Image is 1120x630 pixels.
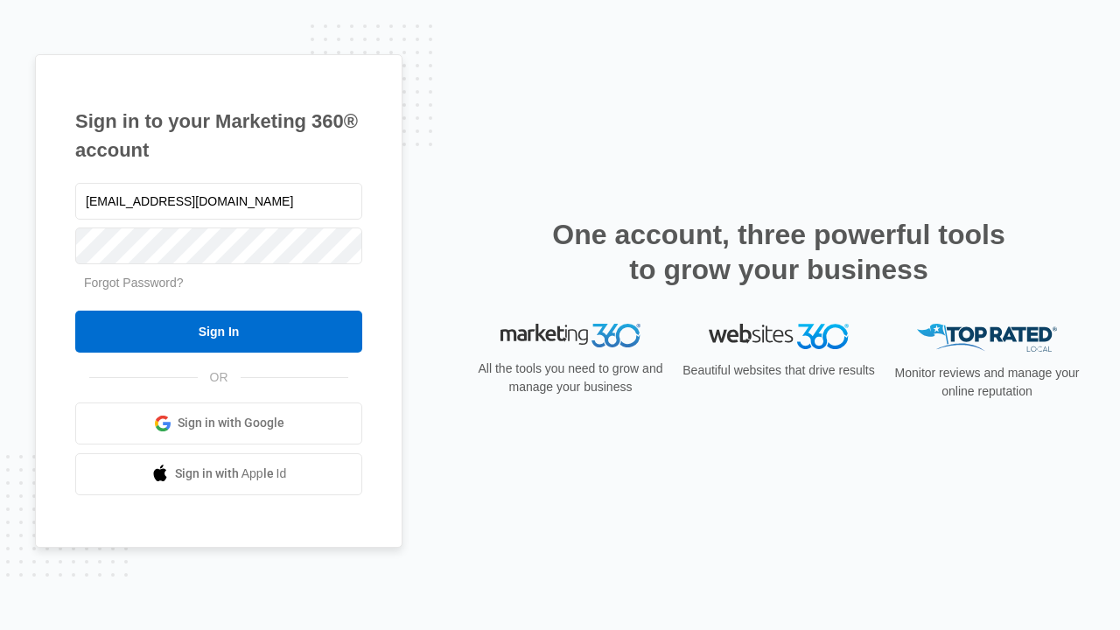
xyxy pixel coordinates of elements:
[198,368,241,387] span: OR
[500,324,640,348] img: Marketing 360
[472,360,668,396] p: All the tools you need to grow and manage your business
[75,107,362,164] h1: Sign in to your Marketing 360® account
[75,183,362,220] input: Email
[175,465,287,483] span: Sign in with Apple Id
[917,324,1057,353] img: Top Rated Local
[84,276,184,290] a: Forgot Password?
[889,364,1085,401] p: Monitor reviews and manage your online reputation
[547,217,1011,287] h2: One account, three powerful tools to grow your business
[709,324,849,349] img: Websites 360
[75,311,362,353] input: Sign In
[75,453,362,495] a: Sign in with Apple Id
[75,402,362,444] a: Sign in with Google
[178,414,284,432] span: Sign in with Google
[681,361,877,380] p: Beautiful websites that drive results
